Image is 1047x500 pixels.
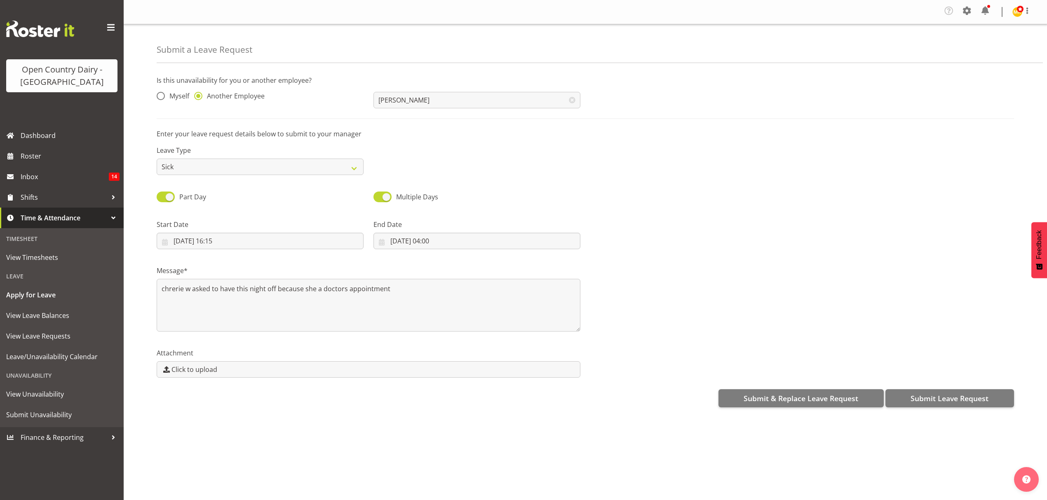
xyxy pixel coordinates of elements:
[21,171,109,183] span: Inbox
[2,305,122,326] a: View Leave Balances
[202,92,265,100] span: Another Employee
[157,145,364,155] label: Leave Type
[6,350,117,363] span: Leave/Unavailability Calendar
[6,409,117,421] span: Submit Unavailability
[6,21,74,37] img: Rosterit website logo
[1035,230,1043,259] span: Feedback
[718,389,884,407] button: Submit & Replace Leave Request
[21,431,107,444] span: Finance & Reporting
[373,220,580,229] label: End Date
[171,364,217,374] span: Click to upload
[6,330,117,342] span: View Leave Requests
[157,266,580,276] label: Message*
[6,388,117,400] span: View Unavailability
[21,129,120,142] span: Dashboard
[157,220,364,229] label: Start Date
[165,92,189,100] span: Myself
[885,389,1014,407] button: Submit Leave Request
[373,233,580,249] input: Click to select...
[157,75,1014,85] p: Is this unavailability for you or another employee?
[157,233,364,249] input: Click to select...
[2,268,122,285] div: Leave
[157,129,1014,139] p: Enter your leave request details below to submit to your manager
[1031,222,1047,278] button: Feedback - Show survey
[21,191,107,203] span: Shifts
[2,326,122,346] a: View Leave Requests
[2,367,122,384] div: Unavailability
[157,348,580,358] label: Attachment
[396,192,438,201] span: Multiple Days
[179,192,206,201] span: Part Day
[6,289,117,301] span: Apply for Leave
[6,309,117,322] span: View Leave Balances
[2,404,122,425] a: Submit Unavailability
[373,92,580,108] input: Select Employee
[744,393,858,404] span: Submit & Replace Leave Request
[157,45,252,54] h4: Submit a Leave Request
[1022,475,1031,484] img: help-xxl-2.png
[109,173,120,181] span: 14
[21,150,120,162] span: Roster
[14,63,109,88] div: Open Country Dairy - [GEOGRAPHIC_DATA]
[2,384,122,404] a: View Unavailability
[2,230,122,247] div: Timesheet
[2,247,122,268] a: View Timesheets
[2,346,122,367] a: Leave/Unavailability Calendar
[1012,7,1022,17] img: milk-reception-awarua7542.jpg
[21,212,107,224] span: Time & Attendance
[6,251,117,264] span: View Timesheets
[911,393,988,404] span: Submit Leave Request
[2,285,122,305] a: Apply for Leave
